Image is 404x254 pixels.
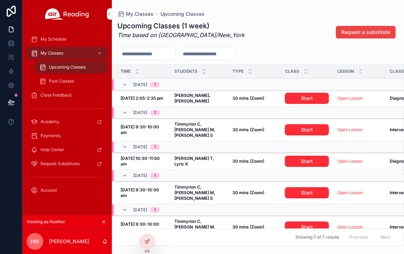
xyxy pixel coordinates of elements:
span: Type [232,69,244,74]
span: My Classes [41,50,63,56]
a: Open Lesson [337,96,363,101]
a: Upcoming Classes [35,61,108,73]
a: Payments [27,129,108,142]
a: Open Lesson [337,224,381,230]
a: Start [285,187,329,198]
span: HH [31,237,39,246]
a: Open Lesson [337,158,363,164]
span: [DATE] [133,144,147,150]
a: Open Lesson [337,127,363,132]
a: Past Classes [35,75,108,87]
a: [DATE] 10:30-11:00 am [121,156,166,167]
a: [DATE] 9:30-10:00 am [121,187,166,198]
a: 30 mins (Zoom) [232,127,276,133]
h1: Upcoming Classes (1 week) [117,21,245,31]
a: Start [285,156,329,167]
span: Academy [41,119,59,125]
div: 1 [154,110,156,115]
a: Upcoming Classes [160,10,204,17]
a: Timmyrion C, [PERSON_NAME] M, [PERSON_NAME] S [174,121,224,138]
a: My Classes [27,47,108,59]
span: My Schedule [41,36,66,42]
strong: 30 mins (Zoom) [232,224,264,230]
a: Timmyrion C, [PERSON_NAME] M, [PERSON_NAME] S [174,184,224,201]
a: [DATE] 2:05-2:35 pm [121,96,166,101]
strong: Timmyrion C, [PERSON_NAME] M, [PERSON_NAME] S [174,121,216,138]
span: Class [390,69,404,74]
strong: 30 mins (Zoom) [232,96,264,101]
button: Request a substitute [336,26,396,38]
span: Viewing as Heather [27,219,65,225]
span: Request a substitute [341,29,390,36]
a: Open Lesson [337,96,381,101]
a: [PERSON_NAME], [PERSON_NAME] [174,93,224,104]
strong: Timmyrion C, [PERSON_NAME] M, [PERSON_NAME] S [174,184,216,201]
a: Help Center [27,143,108,156]
span: Account [41,188,57,193]
span: Request Substitutes [41,161,80,167]
strong: [DATE] 2:05-2:35 pm [121,96,163,101]
a: 30 mins (Zoom) [232,224,276,230]
a: 30 mins (Zoom) [232,158,276,164]
a: Open Lesson [337,127,381,133]
a: Request Substitutes [27,157,108,170]
div: scrollable content [22,28,112,206]
div: 1 [154,173,156,178]
span: Payments [41,133,60,139]
strong: [DATE] 9:30-10:00 am [121,124,160,135]
a: Account [27,184,108,197]
a: 30 mins (Zoom) [232,96,276,101]
a: Academy [27,115,108,128]
div: 1 [154,207,156,213]
span: [DATE] [133,110,147,115]
a: My Classes [117,10,153,17]
strong: 30 mins (Zoom) [232,190,264,195]
a: Start [285,124,329,135]
strong: [PERSON_NAME] T, Lyric K [174,156,215,167]
div: 1 [154,144,156,150]
strong: 30 mins (Zoom) [232,127,264,132]
p: [PERSON_NAME] [49,238,89,245]
a: My Schedule [27,33,108,45]
strong: [DATE] 9:30-10:00 am [121,187,160,198]
a: [DATE] 9:30-10:00 am [121,221,166,233]
a: [DATE] 9:30-10:00 am [121,124,166,135]
span: Lesson [337,69,354,74]
div: 1 [154,82,156,87]
span: [DATE] [133,82,147,87]
span: Showing 7 of 7 results [295,234,339,240]
strong: [DATE] 10:30-11:00 am [121,156,161,167]
span: Class Feedback [41,92,72,98]
span: [DATE] [133,207,147,213]
span: Class [285,69,299,74]
a: 30 mins (Zoom) [232,190,276,196]
strong: 30 mins (Zoom) [232,158,264,164]
a: Open Lesson [337,224,363,230]
a: Start [285,221,329,233]
a: Class Feedback [27,89,108,101]
a: Open Lesson [337,190,363,195]
span: [DATE] [133,173,147,178]
span: Time [121,69,131,74]
a: [PERSON_NAME] T, Lyric K [174,156,224,167]
span: Upcoming Classes [49,64,86,70]
a: Open Lesson [337,158,381,164]
em: Time based on [GEOGRAPHIC_DATA]/New_York [117,31,245,38]
strong: [DATE] 9:30-10:00 am [121,221,160,232]
span: My Classes [126,10,153,17]
span: Past Classes [49,78,74,84]
span: Students [174,69,197,74]
strong: [PERSON_NAME], [PERSON_NAME] [174,93,211,104]
a: Timmyrion C, [PERSON_NAME] M, [PERSON_NAME] S [174,219,224,235]
span: Help Center [41,147,64,153]
a: Open Lesson [337,190,381,196]
strong: Timmyrion C, [PERSON_NAME] M, [PERSON_NAME] S [174,219,216,235]
img: App logo [45,8,89,20]
a: Start [285,93,329,104]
